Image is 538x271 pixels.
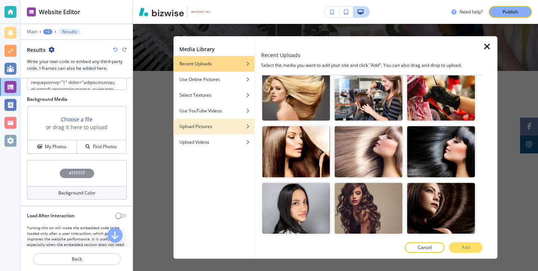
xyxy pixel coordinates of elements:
img: editor icon [27,7,36,16]
h4: Background Color [58,190,96,196]
h2: Results [27,46,46,54]
button: Select Textures [173,87,254,103]
div: Choose a fileor drag it here to uploadMy PhotosFind Photos [27,106,127,154]
p: Publish [503,9,518,15]
button: Find Photos [77,140,126,153]
h4: Find Photos [93,143,117,150]
h3: Recent Uploads [261,51,300,59]
button: Use YouTube Videos [173,103,254,119]
h4: Turning this on will make the embedded code to be loaded only after a user interaction, which gen... [27,225,127,253]
button: Back [33,253,121,265]
button: Upload Videos [173,134,254,150]
button: Recent Uploads [173,56,254,72]
button: Cancel [405,242,445,253]
img: Bizwise Logo [139,7,184,16]
h4: Select the media you want to add your site and click "Add". You can also drag and drop to upload. [261,62,482,69]
button: Choose a file [61,115,93,123]
button: My Photos [28,140,77,153]
h4: Select Textures [179,92,211,99]
button: +2 [43,29,52,34]
p: Cancel [418,244,432,251]
h4: Upload Videos [179,139,209,146]
h4: Use Online Pictures [179,76,220,83]
h4: My Photos [45,143,67,150]
button: #FFFFFFBackground Color [27,160,127,200]
button: Main [27,29,37,34]
h4: Use YouTube Videos [179,108,222,114]
h3: or drag it here to upload [46,123,108,131]
button: Publish [489,6,532,18]
img: Your Logo [191,11,211,13]
p: Back [34,256,120,262]
h2: Background Media [27,96,127,103]
h3: Need help? [460,9,483,15]
h4: Recent Uploads [179,60,212,67]
h2: Website Editor [39,7,80,16]
h3: Write your own code or embed any third-party code. I-frames can also be added here. [27,58,127,72]
button: Results [58,29,81,35]
h2: Media Library [179,45,215,53]
button: Use Online Pictures [173,72,254,87]
button: Upload Pictures [173,119,254,134]
p: Results [62,29,77,34]
h4: Upload Pictures [179,123,212,130]
h2: Load After Interaction [27,212,75,219]
h4: #FFFFFF [69,170,85,177]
